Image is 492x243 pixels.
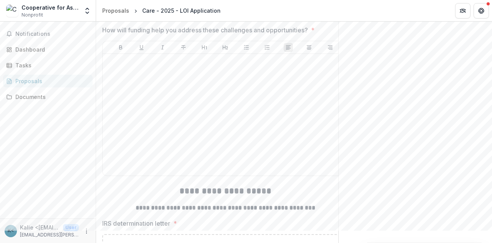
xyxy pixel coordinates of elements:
button: Italicize [158,43,167,52]
button: Notifications [3,28,93,40]
button: More [82,226,91,236]
div: Documents [15,93,86,101]
button: Ordered List [263,43,272,52]
button: Strike [179,43,188,52]
button: Bold [116,43,125,52]
p: Kalie <[EMAIL_ADDRESS][PERSON_NAME][DOMAIN_NAME]> [20,223,60,231]
p: [EMAIL_ADDRESS][PERSON_NAME][DOMAIN_NAME] [20,231,79,238]
p: User [63,224,79,231]
button: Open entity switcher [82,3,93,18]
a: Dashboard [3,43,93,56]
button: Heading 1 [200,43,209,52]
div: Proposals [102,7,129,15]
a: Proposals [3,75,93,87]
div: Cooperative for Assistance and Relief Everywhere, Inc. [22,3,79,12]
a: Documents [3,90,93,103]
span: Notifications [15,31,90,37]
img: Cooperative for Assistance and Relief Everywhere, Inc. [6,5,18,17]
button: Underline [137,43,146,52]
nav: breadcrumb [99,5,224,16]
div: Dashboard [15,45,86,54]
a: Tasks [3,59,93,72]
span: Nonprofit [22,12,43,18]
div: Tasks [15,61,86,69]
button: Heading 2 [221,43,230,52]
div: Care - 2025 - LOI Application [142,7,221,15]
button: Get Help [474,3,489,18]
button: Partners [455,3,470,18]
p: How will funding help you address these challenges and opportunities? [102,25,308,35]
button: Align Left [284,43,293,52]
a: Proposals [99,5,132,16]
button: Align Right [326,43,335,52]
div: Proposals [15,77,86,85]
p: IRS determination letter [102,219,170,228]
button: Bullet List [242,43,251,52]
div: Kalie <kalie.lasiter@care.org> [8,228,14,233]
button: Align Center [304,43,314,52]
